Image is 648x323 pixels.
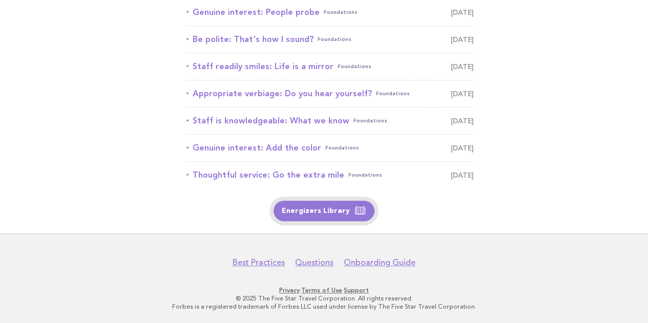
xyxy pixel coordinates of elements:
[186,114,474,128] a: Staff is knowledgeable: What we knowFoundations [DATE]
[279,287,300,294] a: Privacy
[324,5,358,19] span: Foundations
[451,141,474,155] span: [DATE]
[186,5,474,19] a: Genuine interest: People probeFoundations [DATE]
[376,87,410,101] span: Foundations
[451,168,474,182] span: [DATE]
[451,59,474,74] span: [DATE]
[14,286,634,294] p: · ·
[344,287,369,294] a: Support
[344,257,415,268] a: Onboarding Guide
[14,294,634,303] p: © 2025 The Five Star Travel Corporation. All rights reserved.
[186,32,474,47] a: Be polite: That's how I sound?Foundations [DATE]
[301,287,342,294] a: Terms of Use
[274,201,374,221] a: Energizers Library
[186,141,474,155] a: Genuine interest: Add the colorFoundations [DATE]
[186,87,474,101] a: Appropriate verbiage: Do you hear yourself?Foundations [DATE]
[451,114,474,128] span: [DATE]
[318,32,351,47] span: Foundations
[14,303,634,311] p: Forbes is a registered trademark of Forbes LLC used under license by The Five Star Travel Corpora...
[451,32,474,47] span: [DATE]
[353,114,387,128] span: Foundations
[451,5,474,19] span: [DATE]
[186,168,474,182] a: Thoughtful service: Go the extra mileFoundations [DATE]
[325,141,359,155] span: Foundations
[233,257,285,268] a: Best Practices
[451,87,474,101] span: [DATE]
[186,59,474,74] a: Staff readily smiles: Life is a mirrorFoundations [DATE]
[338,59,371,74] span: Foundations
[295,257,333,268] a: Questions
[348,168,382,182] span: Foundations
